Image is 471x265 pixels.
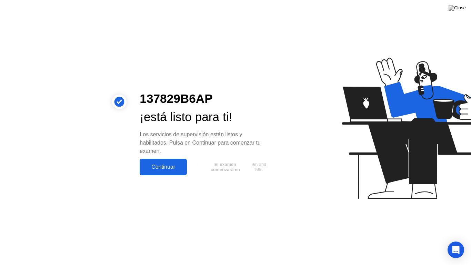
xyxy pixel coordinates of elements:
[190,160,271,174] button: El examen comenzará en9m and 59s
[448,242,464,258] div: Open Intercom Messenger
[249,162,269,172] span: 9m and 59s
[140,159,187,175] button: Continuar
[140,90,271,108] div: 137829B6AP
[142,164,185,170] div: Continuar
[140,130,271,155] div: Los servicios de supervisión están listos y habilitados. Pulsa en Continuar para comenzar tu examen.
[140,108,271,126] div: ¡está listo para ti!
[449,5,466,11] img: Close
